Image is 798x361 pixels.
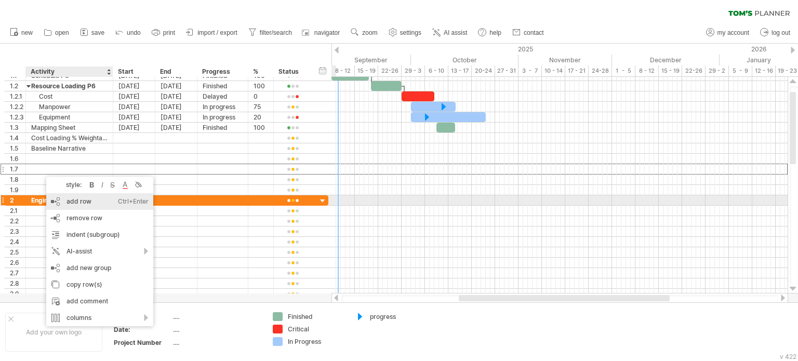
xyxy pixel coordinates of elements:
[729,65,752,76] div: 5 - 9
[10,164,25,174] div: 1.7
[10,195,25,205] div: 2
[411,55,518,65] div: October 2025
[203,112,243,122] div: In progress
[10,216,25,226] div: 2.2
[10,91,25,101] div: 1.2.1
[46,310,153,326] div: columns
[155,123,197,132] div: [DATE]
[444,29,467,36] span: AI assist
[253,66,268,77] div: %
[203,91,243,101] div: Delayed
[386,26,424,39] a: settings
[10,258,25,268] div: 2.6
[203,81,243,91] div: Finished
[46,193,153,210] div: add row
[155,91,197,101] div: [DATE]
[495,65,518,76] div: 27 - 31
[50,181,87,189] div: style:
[46,226,153,243] div: indent (subgroup)
[254,91,268,101] div: 0
[197,29,237,36] span: import / export
[46,276,153,293] div: copy row(s)
[246,26,295,39] a: filter/search
[10,81,25,91] div: 1.2
[91,29,104,36] span: save
[173,312,260,321] div: ....
[114,338,171,347] div: Project Number
[703,26,752,39] a: my account
[203,102,243,112] div: In progress
[31,112,108,122] div: Equipment
[10,278,25,288] div: 2.8
[10,289,25,299] div: 2.9
[659,65,682,76] div: 15 - 19
[10,175,25,184] div: 1.8
[31,66,107,77] div: Activity
[254,123,268,132] div: 100
[489,29,501,36] span: help
[430,26,470,39] a: AI assist
[202,66,242,77] div: Progress
[378,65,402,76] div: 22-26
[10,143,25,153] div: 1.5
[113,26,144,39] a: undo
[10,226,25,236] div: 2.3
[183,26,241,39] a: import / export
[173,338,260,347] div: ....
[510,26,547,39] a: contact
[173,325,260,334] div: ....
[308,55,411,65] div: September 2025
[402,65,425,76] div: 29 - 3
[114,325,171,334] div: Date:
[542,65,565,76] div: 10 - 14
[348,26,380,39] a: zoom
[203,123,243,132] div: Finished
[635,65,659,76] div: 8 - 12
[149,26,178,39] a: print
[300,26,343,39] a: navigator
[155,102,197,112] div: [DATE]
[717,29,749,36] span: my account
[772,29,790,36] span: log out
[752,65,776,76] div: 12 - 16
[113,112,155,122] div: [DATE]
[160,66,191,77] div: End
[288,312,344,321] div: Finished
[425,65,448,76] div: 6 - 10
[472,65,495,76] div: 20-24
[10,154,25,164] div: 1.6
[475,26,504,39] a: help
[780,353,796,360] div: v 422
[288,337,344,346] div: In Progress
[5,313,102,352] div: Add your own logo
[77,26,108,39] a: save
[10,237,25,247] div: 2.4
[278,66,306,77] div: Status
[254,81,268,91] div: 100
[254,112,268,122] div: 20
[10,123,25,132] div: 1.3
[66,214,102,222] span: remove row
[46,243,153,260] div: AI-assist
[10,206,25,216] div: 2.1
[757,26,793,39] a: log out
[155,112,197,122] div: [DATE]
[518,55,612,65] div: November 2025
[288,325,344,333] div: Critical
[612,65,635,76] div: 1 - 5
[113,123,155,132] div: [DATE]
[31,81,108,91] div: Resource Loading P6
[10,102,25,112] div: 1.2.2
[21,29,33,36] span: new
[362,29,377,36] span: zoom
[10,112,25,122] div: 1.2.3
[331,65,355,76] div: 8 - 12
[31,143,108,153] div: Baseline Narrative
[55,29,69,36] span: open
[260,29,292,36] span: filter/search
[46,293,153,310] div: add comment
[706,65,729,76] div: 29 - 2
[10,133,25,143] div: 1.4
[118,66,149,77] div: Start
[127,29,141,36] span: undo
